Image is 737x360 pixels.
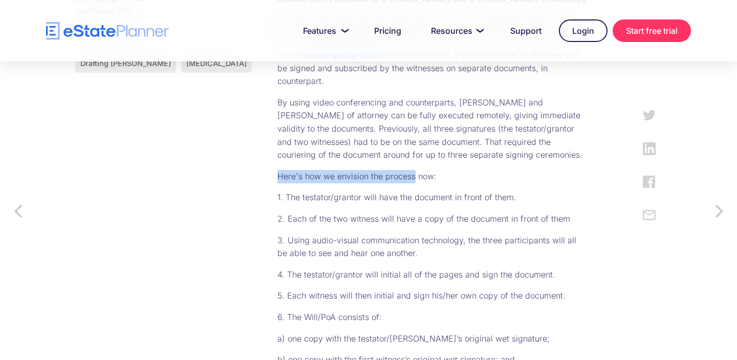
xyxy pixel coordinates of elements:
[186,60,247,67] div: [MEDICAL_DATA]
[498,20,554,41] a: Support
[277,332,587,346] p: a) one copy with the testator/[PERSON_NAME]’s original wet signature;
[277,170,587,183] p: Here's how we envision the process now:
[46,22,169,40] a: home
[277,191,587,204] p: 1. The testator/grantor will have the document in front of them.
[80,60,171,67] div: Drafting [PERSON_NAME]
[277,96,587,162] p: By using video conferencing and counterparts, [PERSON_NAME] and [PERSON_NAME] of attorney can be ...
[277,268,587,282] p: 4. The testator/grantor will initial all of the pages and sign the document.
[419,20,493,41] a: Resources
[291,20,357,41] a: Features
[559,19,608,42] a: Login
[277,311,587,324] p: 6. The Will/PoA consists of:
[613,19,691,42] a: Start free trial
[277,213,587,226] p: 2. Each of the two witness will have a copy of the document in front of them
[277,234,587,260] p: 3. Using audio-visual communication technology, the three participants will all be able to see an...
[277,289,587,303] p: 5. Each witness will then initial and sign his/her own copy of the document.
[362,20,414,41] a: Pricing
[277,49,587,88] p: The new now confirms that a Will and Power of Attorney can be signed and subscribed by the witnes...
